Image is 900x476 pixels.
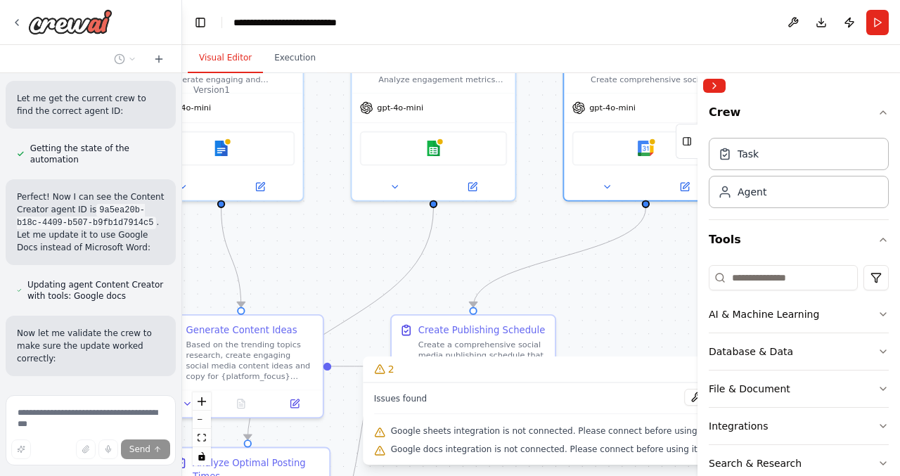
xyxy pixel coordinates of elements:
[213,396,269,412] button: No output available
[188,44,263,73] button: Visual Editor
[709,132,889,219] div: Crew
[193,411,211,429] button: zoom out
[709,98,889,132] button: Crew
[17,204,156,229] code: 9a5ea20b-b18c-4409-b507-b9fb1d7914c5
[351,49,517,202] div: Analyze engagement metrics and social media performance data to identify optimal posting times, c...
[158,314,324,418] div: Generate Content IdeasBased on the trending topics research, create engaging social media content...
[129,444,150,455] span: Send
[709,345,793,359] div: Database & Data
[418,323,546,337] div: Create Publishing Schedule
[391,425,709,437] span: Google sheets integration is not connected. Please connect before using it.
[589,103,636,113] span: gpt-4o-mini
[638,141,654,157] img: Google calendar
[331,360,383,373] g: Edge from 46d127b8-5506-4934-abf6-582df1cebec7 to da86ea6d-f58d-4a3a-82eb-a075e473d39c
[692,73,703,476] button: Toggle Sidebar
[121,439,170,459] button: Send
[27,279,165,302] span: Updating agent Content Creator with tools: Google docs
[17,92,165,117] p: Let me get the current crew to find the correct agent ID:
[76,439,96,459] button: Upload files
[148,51,170,67] button: Start a new chat
[709,307,819,321] div: AI & Machine Learning
[193,392,211,465] div: React Flow controls
[709,296,889,333] button: AI & Machine Learning
[193,84,230,96] div: Version 1
[108,51,142,67] button: Switch to previous chat
[186,340,315,382] div: Based on the trending topics research, create engaging social media content ideas and copy for {p...
[11,439,31,459] button: Improve this prompt
[709,220,889,259] button: Tools
[139,49,304,202] div: Generate engaging and platform-specific social media content ideas and copy based on trending top...
[377,103,423,113] span: gpt-4o-mini
[709,419,768,433] div: Integrations
[222,179,297,195] button: Open in side panel
[647,179,722,195] button: Open in side panel
[193,447,211,465] button: toggle interactivity
[388,362,394,376] span: 2
[425,141,442,157] img: Google sheets
[213,141,229,157] img: Google docs
[263,44,327,73] button: Execution
[467,208,652,307] g: Edge from 3deb949b-71ac-4a44-8448-7694574c9fb4 to da86ea6d-f58d-4a3a-82eb-a075e473d39c
[30,143,165,165] span: Getting the state of the automation
[390,314,556,418] div: Create Publishing ScheduleCreate a comprehensive social media publishing schedule that coordinate...
[703,79,726,93] button: Collapse right sidebar
[272,396,318,412] button: Open in side panel
[374,393,427,404] span: Issues found
[378,74,507,84] div: Analyze engagement metrics and social media performance data to identify optimal posting times, c...
[391,444,700,455] span: Google docs integration is not connected. Please connect before using it.
[165,103,211,113] span: gpt-4o-mini
[166,74,295,84] div: Generate engaging and platform-specific social media content ideas and copy based on trending top...
[17,191,165,254] p: Perfect! Now I can see the Content Creator agent ID is . Let me update it to use Google Docs inst...
[241,208,440,439] g: Edge from 07c995d1-f101-47b4-9c66-0caa62b441db to 20c66961-4a68-4ec5-8ec7-82130e233b22
[418,340,547,382] div: Create a comprehensive social media publishing schedule that coordinates content distribution acr...
[193,429,211,447] button: fit view
[709,408,889,444] button: Integrations
[214,208,247,307] g: Edge from 9a5ea20b-b18c-4409-b507-b9fb1d7914c5 to 46d127b8-5506-4934-abf6-582df1cebec7
[709,456,802,470] div: Search & Research
[709,333,889,370] button: Database & Data
[709,382,790,396] div: File & Document
[193,392,211,411] button: zoom in
[98,439,118,459] button: Click to speak your automation idea
[562,49,728,202] div: Create comprehensive social media publishing schedules and coordinate content distribution across...
[435,179,510,195] button: Open in side panel
[233,15,375,30] nav: breadcrumb
[363,356,720,382] button: 2
[591,74,719,84] div: Create comprehensive social media publishing schedules and coordinate content distribution across...
[709,371,889,407] button: File & Document
[191,13,210,32] button: Hide left sidebar
[186,323,297,337] div: Generate Content Ideas
[28,9,112,34] img: Logo
[738,147,759,161] div: Task
[738,185,766,199] div: Agent
[17,327,165,365] p: Now let me validate the crew to make sure the update worked correctly:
